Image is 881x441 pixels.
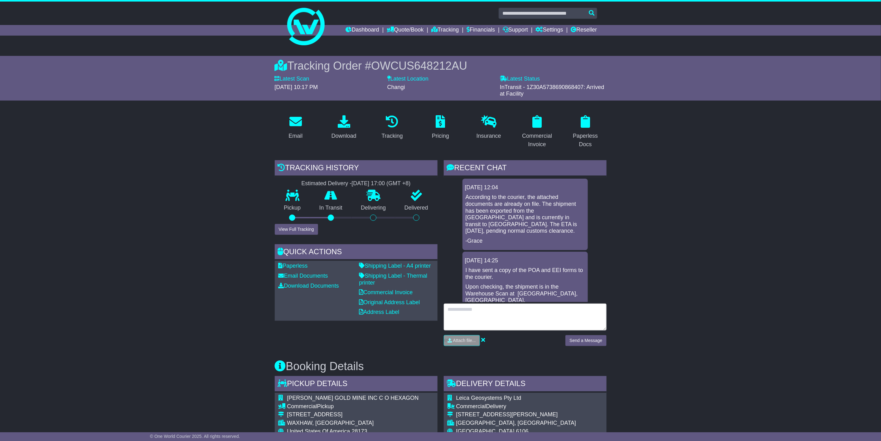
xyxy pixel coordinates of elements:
[456,403,576,410] div: Delivery
[278,263,308,269] a: Paperless
[467,25,495,36] a: Financials
[477,132,501,140] div: Insurance
[288,132,303,140] div: Email
[275,205,310,211] p: Pickup
[287,420,434,427] div: WAXHAW, [GEOGRAPHIC_DATA]
[346,25,379,36] a: Dashboard
[275,360,607,373] h3: Booking Details
[278,283,339,289] a: Download Documents
[275,59,607,72] div: Tracking Order #
[444,376,607,393] div: Delivery Details
[278,273,328,279] a: Email Documents
[431,25,459,36] a: Tracking
[359,299,420,305] a: Original Address Label
[466,284,585,310] p: Upon checking, the shipment is in the Warehouse Scan at [GEOGRAPHIC_DATA], [GEOGRAPHIC_DATA], [GE...
[516,428,529,434] span: 6106
[444,160,607,177] div: RECENT CHAT
[150,434,240,439] span: © One World Courier 2025. All rights reserved.
[500,84,604,97] span: InTransit - 1Z30A5738690868407: Arrived at Facility
[359,309,399,315] a: Address Label
[466,194,585,235] p: According to the courier, the attached documents are already on file. The shipment has been expor...
[275,160,438,177] div: Tracking history
[287,428,350,434] span: United States Of America
[395,205,438,211] p: Delivered
[381,132,403,140] div: Tracking
[371,59,467,72] span: OWCUS648212AU
[387,84,405,90] span: Changi
[284,113,307,142] a: Email
[456,395,521,401] span: Leica Geosystems Pty Ltd
[275,244,438,261] div: Quick Actions
[332,132,356,140] div: Download
[359,263,431,269] a: Shipping Label - A4 printer
[327,113,361,142] a: Download
[359,273,428,286] a: Shipping Label - Thermal printer
[310,205,352,211] p: In Transit
[387,76,428,82] label: Latest Location
[275,180,438,187] div: Estimated Delivery -
[571,25,597,36] a: Reseller
[432,132,449,140] div: Pricing
[287,411,434,418] div: [STREET_ADDRESS]
[428,113,453,142] a: Pricing
[275,224,318,235] button: View Full Tracking
[456,428,515,434] span: [GEOGRAPHIC_DATA]
[275,376,438,393] div: Pickup Details
[377,113,407,142] a: Tracking
[466,267,585,280] p: I have sent a copy of the POA and EEI forms to the courier.
[569,132,603,149] div: Paperless Docs
[466,238,585,245] p: -Grace
[472,113,505,142] a: Insurance
[500,76,540,82] label: Latest Status
[456,403,486,409] span: Commercial
[456,420,576,427] div: [GEOGRAPHIC_DATA], [GEOGRAPHIC_DATA]
[287,395,419,401] span: [PERSON_NAME] GOLD MINE INC C O HEXAGON
[287,403,434,410] div: Pickup
[465,257,585,264] div: [DATE] 14:25
[275,76,309,82] label: Latest Scan
[352,428,367,434] span: 28173
[536,25,563,36] a: Settings
[516,113,558,151] a: Commercial Invoice
[456,411,576,418] div: [STREET_ADDRESS][PERSON_NAME]
[287,403,317,409] span: Commercial
[565,335,606,346] button: Send a Message
[503,25,528,36] a: Support
[359,289,413,295] a: Commercial Invoice
[465,184,585,191] div: [DATE] 12:04
[275,84,318,90] span: [DATE] 10:17 PM
[387,25,424,36] a: Quote/Book
[352,180,411,187] div: [DATE] 17:00 (GMT +8)
[352,205,395,211] p: Delivering
[564,113,607,151] a: Paperless Docs
[520,132,554,149] div: Commercial Invoice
